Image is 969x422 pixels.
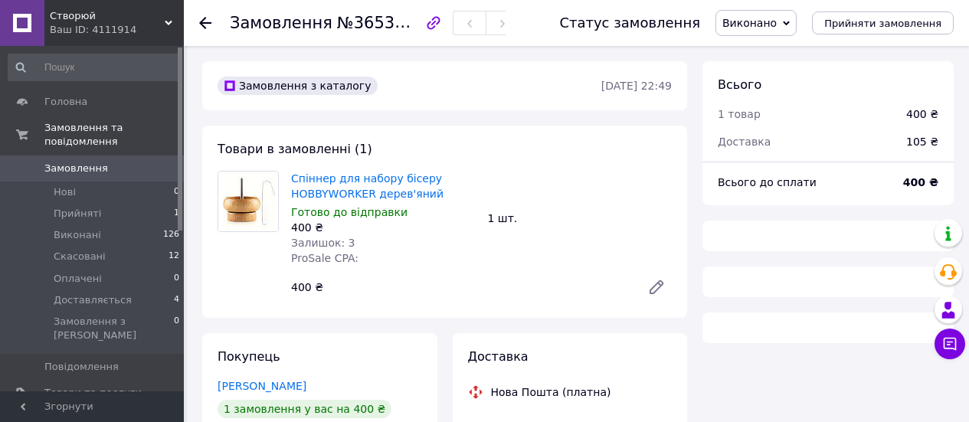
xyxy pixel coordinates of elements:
[44,386,142,400] span: Товари та послуги
[468,349,529,364] span: Доставка
[218,172,278,231] img: Спіннер для набору бісеру HOBBYWORKER дерев'яний
[903,176,938,188] b: 400 ₴
[897,125,948,159] div: 105 ₴
[337,13,446,32] span: №365374494
[291,252,358,264] span: ProSale CPA:
[218,349,280,364] span: Покупець
[718,108,761,120] span: 1 товар
[218,142,372,156] span: Товари в замовленні (1)
[718,77,761,92] span: Всього
[54,228,101,242] span: Виконані
[487,384,615,400] div: Нова Пошта (платна)
[44,121,184,149] span: Замовлення та повідомлення
[482,208,679,229] div: 1 шт.
[718,136,771,148] span: Доставка
[44,360,119,374] span: Повідомлення
[50,9,165,23] span: Створюй
[54,185,76,199] span: Нові
[54,207,101,221] span: Прийняті
[285,276,635,298] div: 400 ₴
[174,315,179,342] span: 0
[291,237,355,249] span: Залишок: 3
[218,400,391,418] div: 1 замовлення у вас на 400 ₴
[44,95,87,109] span: Головна
[50,23,184,37] div: Ваш ID: 4111914
[199,15,211,31] div: Повернутися назад
[722,17,777,29] span: Виконано
[218,77,378,95] div: Замовлення з каталогу
[291,172,444,200] a: Спіннер для набору бісеру HOBBYWORKER дерев'яний
[812,11,954,34] button: Прийняти замовлення
[935,329,965,359] button: Чат з покупцем
[218,380,306,392] a: [PERSON_NAME]
[163,228,179,242] span: 126
[8,54,181,81] input: Пошук
[291,220,476,235] div: 400 ₴
[641,272,672,303] a: Редагувати
[718,176,817,188] span: Всього до сплати
[824,18,941,29] span: Прийняти замовлення
[54,293,132,307] span: Доставляється
[54,315,174,342] span: Замовлення з [PERSON_NAME]
[601,80,672,92] time: [DATE] 22:49
[174,207,179,221] span: 1
[906,106,938,122] div: 400 ₴
[174,272,179,286] span: 0
[44,162,108,175] span: Замовлення
[230,14,332,32] span: Замовлення
[54,272,102,286] span: Оплачені
[174,293,179,307] span: 4
[174,185,179,199] span: 0
[169,250,179,263] span: 12
[54,250,106,263] span: Скасовані
[559,15,700,31] div: Статус замовлення
[291,206,408,218] span: Готово до відправки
